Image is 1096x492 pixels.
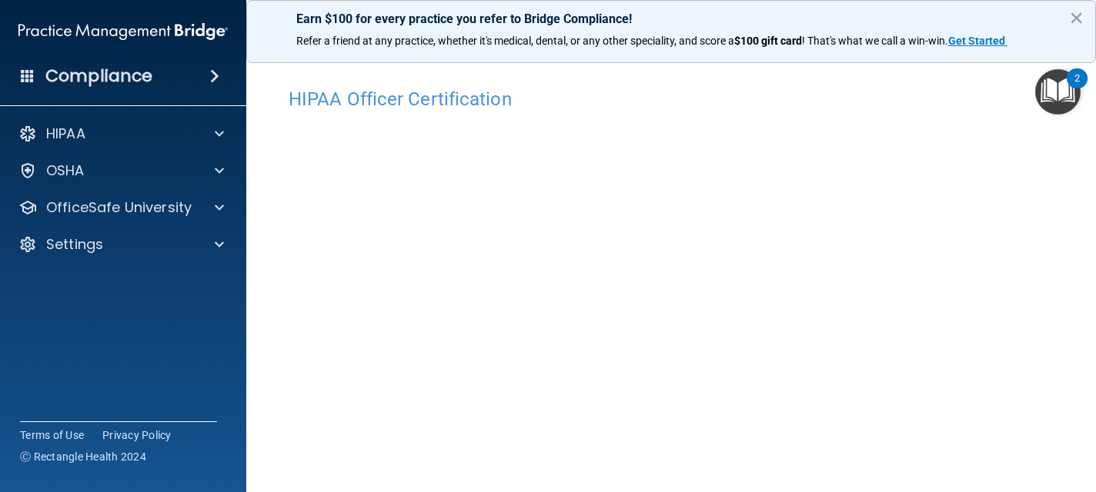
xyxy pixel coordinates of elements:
[296,35,734,47] span: Refer a friend at any practice, whether it's medical, dental, or any other speciality, and score a
[20,427,84,443] a: Terms of Use
[18,125,224,143] a: HIPAA
[948,35,1007,47] a: Get Started
[1069,5,1084,30] button: Close
[802,35,948,47] span: ! That's what we call a win-win.
[1035,69,1081,115] button: Open Resource Center, 2 new notifications
[46,235,103,254] p: Settings
[18,198,224,217] a: OfficeSafe University
[45,65,152,87] h4: Compliance
[289,89,1054,109] h4: HIPAA Officer Certification
[18,161,224,180] a: OSHA
[102,427,172,443] a: Privacy Policy
[18,235,224,254] a: Settings
[1074,78,1080,98] div: 2
[20,449,146,464] span: Ⓒ Rectangle Health 2024
[734,35,802,47] strong: $100 gift card
[46,125,85,143] p: HIPAA
[18,16,228,47] img: PMB logo
[46,161,85,180] p: OSHA
[948,35,1005,47] strong: Get Started
[296,12,1046,26] p: Earn $100 for every practice you refer to Bridge Compliance!
[46,198,192,217] p: OfficeSafe University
